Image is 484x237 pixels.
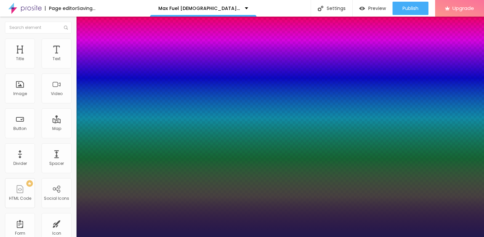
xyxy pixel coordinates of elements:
img: Icone [64,26,68,30]
div: Icon [52,231,61,236]
div: Social Icons [44,196,69,201]
p: Max Fuel [DEMOGRAPHIC_DATA][MEDICAL_DATA]™ vs Traditional Boosters: Which Works Better? [158,6,240,11]
div: Page editor [45,6,77,11]
img: Icone [318,6,323,11]
div: Image [13,91,27,96]
img: view-1.svg [359,6,365,11]
span: Preview [368,6,386,11]
input: Search element [5,22,72,34]
span: Publish [403,6,418,11]
div: Video [51,91,63,96]
span: Upgrade [452,5,474,11]
div: Divider [13,161,27,166]
div: Spacer [49,161,64,166]
div: Button [13,126,27,131]
div: HTML Code [9,196,31,201]
div: Form [15,231,25,236]
button: Preview [353,2,393,15]
button: Publish [393,2,428,15]
div: Map [52,126,61,131]
div: Text [53,57,61,61]
div: Saving... [77,6,95,11]
div: Title [16,57,24,61]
